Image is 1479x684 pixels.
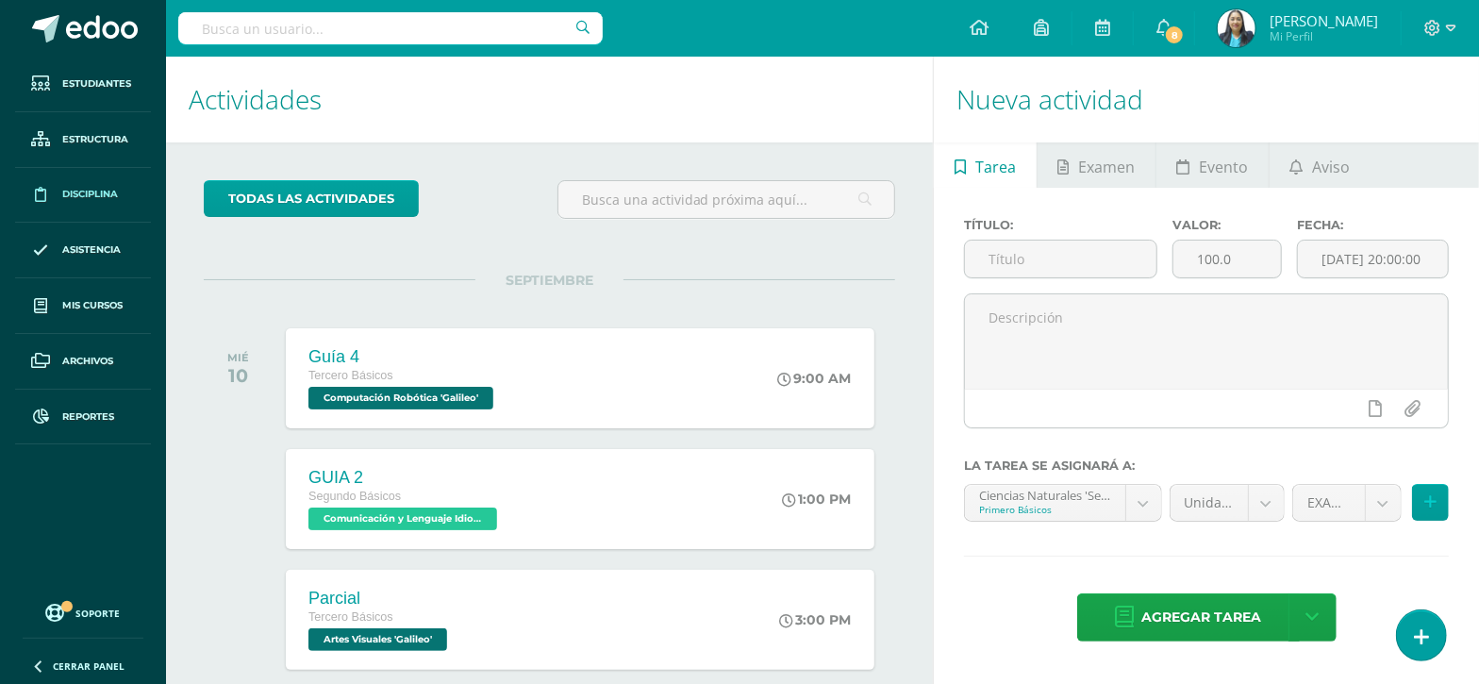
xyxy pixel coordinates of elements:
span: [PERSON_NAME] [1270,11,1378,30]
span: 8 [1164,25,1185,45]
span: Tarea [975,144,1016,190]
a: Soporte [23,599,143,625]
h1: Actividades [189,57,910,142]
div: 1:00 PM [783,491,852,508]
label: La tarea se asignará a: [964,459,1449,473]
span: Estructura [62,132,128,147]
label: Fecha: [1297,218,1449,232]
span: Aviso [1312,144,1350,190]
span: Reportes [62,409,114,425]
input: Fecha de entrega [1298,241,1448,277]
a: Ciencias Naturales 'Sección Única'Primero Básicos [965,485,1160,521]
span: Archivos [62,354,113,369]
a: Tarea [934,142,1036,188]
div: Parcial [308,589,452,609]
span: Artes Visuales 'Galileo' [308,628,447,651]
div: Primero Básicos [979,503,1110,516]
a: Examen [1038,142,1155,188]
span: Unidad 4 [1185,485,1234,521]
label: Valor: [1172,218,1282,232]
a: Reportes [15,390,151,445]
img: dc7d38de1d5b52360c8bb618cee5abea.png [1218,9,1255,47]
span: EXAMEN (30.0pts) [1307,485,1351,521]
input: Busca un usuario... [178,12,603,44]
a: Asistencia [15,223,151,278]
div: 9:00 AM [778,370,852,387]
a: Aviso [1270,142,1371,188]
div: 10 [227,364,249,387]
span: Segundo Básicos [308,490,401,503]
a: Mis cursos [15,278,151,334]
span: Tercero Básicos [308,369,393,382]
span: Computación Robótica 'Galileo' [308,387,493,409]
span: SEPTIEMBRE [475,272,623,289]
span: Cerrar panel [53,659,125,673]
div: MIÉ [227,351,249,364]
span: Soporte [76,607,121,620]
a: Evento [1156,142,1269,188]
span: Mi Perfil [1270,28,1378,44]
span: Evento [1199,144,1248,190]
span: Comunicación y Lenguaje Idioma Extranjero 'Newton' [308,508,497,530]
a: Unidad 4 [1171,485,1284,521]
span: Examen [1078,144,1135,190]
a: Archivos [15,334,151,390]
a: Estructura [15,112,151,168]
span: Mis cursos [62,298,123,313]
input: Puntos máximos [1173,241,1281,277]
span: Disciplina [62,187,118,202]
a: todas las Actividades [204,180,419,217]
h1: Nueva actividad [956,57,1456,142]
input: Busca una actividad próxima aquí... [558,181,895,218]
span: Asistencia [62,242,121,258]
div: 3:00 PM [780,611,852,628]
input: Título [965,241,1156,277]
label: Título: [964,218,1157,232]
span: Estudiantes [62,76,131,92]
a: Estudiantes [15,57,151,112]
span: Tercero Básicos [308,610,393,624]
div: GUIA 2 [308,468,502,488]
div: Guía 4 [308,347,498,367]
span: Agregar tarea [1142,594,1262,641]
a: EXAMEN (30.0pts) [1293,485,1401,521]
a: Disciplina [15,168,151,224]
div: Ciencias Naturales 'Sección Única' [979,485,1110,503]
